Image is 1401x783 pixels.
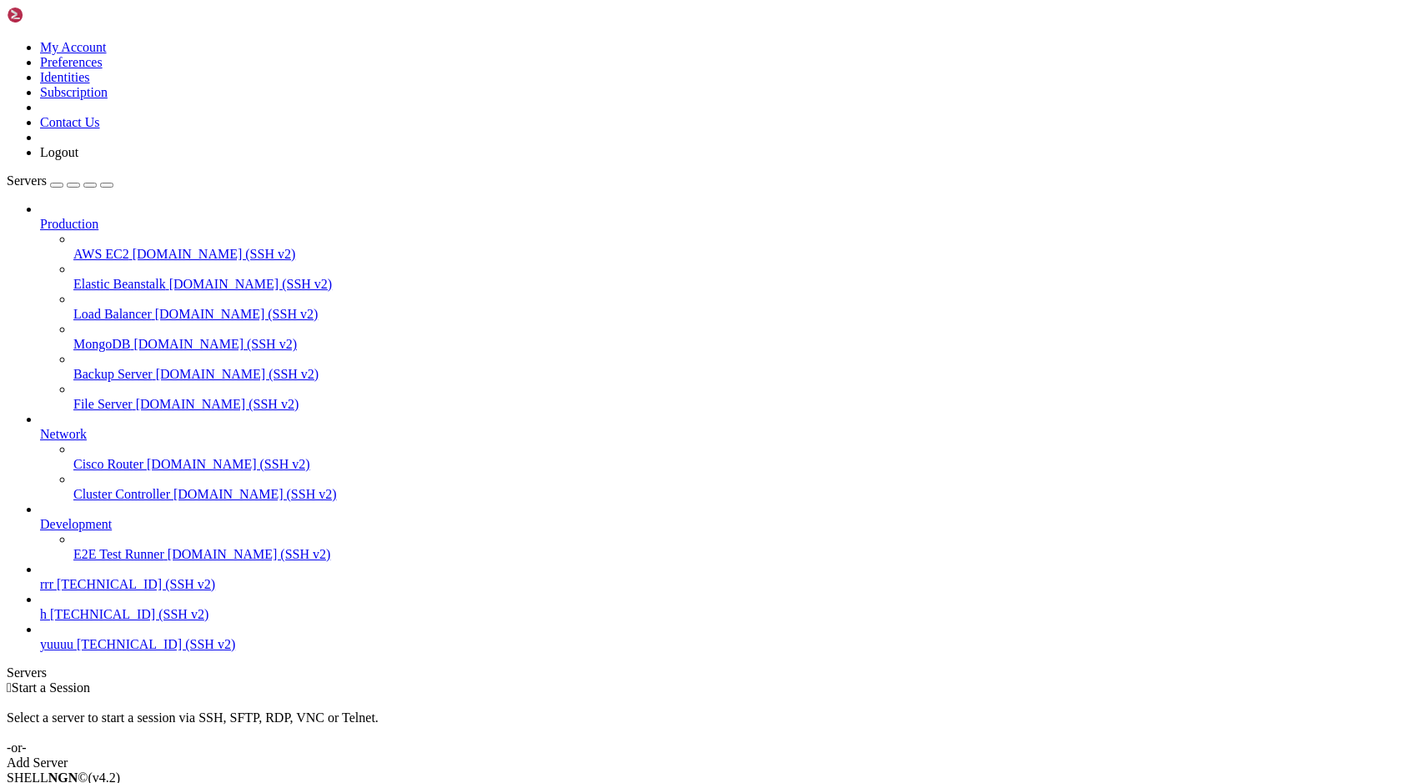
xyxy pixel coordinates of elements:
span: h [40,607,47,621]
span: Backup Server [73,367,153,381]
a: Network [40,427,1394,442]
span: [DOMAIN_NAME] (SSH v2) [155,307,319,321]
span: Production [40,217,98,231]
span: [DOMAIN_NAME] (SSH v2) [156,367,319,381]
img: Shellngn [7,7,103,23]
a: Elastic Beanstalk [DOMAIN_NAME] (SSH v2) [73,277,1394,292]
span: [DOMAIN_NAME] (SSH v2) [169,277,333,291]
span: Servers [7,173,47,188]
span: yuuuu [40,637,73,651]
a: Cluster Controller [DOMAIN_NAME] (SSH v2) [73,487,1394,502]
a: Servers [7,173,113,188]
a: Contact Us [40,115,100,129]
li: Development [40,502,1394,562]
a: Load Balancer [DOMAIN_NAME] (SSH v2) [73,307,1394,322]
li: AWS EC2 [DOMAIN_NAME] (SSH v2) [73,232,1394,262]
a: My Account [40,40,107,54]
a: h [TECHNICAL_ID] (SSH v2) [40,607,1394,622]
span: MongoDB [73,337,130,351]
span: [DOMAIN_NAME] (SSH v2) [168,547,331,561]
a: rrr [TECHNICAL_ID] (SSH v2) [40,577,1394,592]
span: [DOMAIN_NAME] (SSH v2) [133,247,296,261]
a: Cisco Router [DOMAIN_NAME] (SSH v2) [73,457,1394,472]
span: rrr [40,577,53,591]
a: Preferences [40,55,103,69]
a: Subscription [40,85,108,99]
a: Identities [40,70,90,84]
a: Logout [40,145,78,159]
span: [TECHNICAL_ID] (SSH v2) [50,607,208,621]
a: Development [40,517,1394,532]
span: Start a Session [12,680,90,695]
li: Network [40,412,1394,502]
span: Cisco Router [73,457,143,471]
li: Cisco Router [DOMAIN_NAME] (SSH v2) [73,442,1394,472]
span: [TECHNICAL_ID] (SSH v2) [77,637,235,651]
span: E2E Test Runner [73,547,164,561]
li: Backup Server [DOMAIN_NAME] (SSH v2) [73,352,1394,382]
a: yuuuu [TECHNICAL_ID] (SSH v2) [40,637,1394,652]
a: Backup Server [DOMAIN_NAME] (SSH v2) [73,367,1394,382]
li: E2E Test Runner [DOMAIN_NAME] (SSH v2) [73,532,1394,562]
div: Servers [7,665,1394,680]
div: Select a server to start a session via SSH, SFTP, RDP, VNC or Telnet. -or- [7,695,1394,755]
span: Elastic Beanstalk [73,277,166,291]
a: E2E Test Runner [DOMAIN_NAME] (SSH v2) [73,547,1394,562]
div: Add Server [7,755,1394,770]
span: File Server [73,397,133,411]
span: Load Balancer [73,307,152,321]
span: Network [40,427,87,441]
li: h [TECHNICAL_ID] (SSH v2) [40,592,1394,622]
li: Elastic Beanstalk [DOMAIN_NAME] (SSH v2) [73,262,1394,292]
a: File Server [DOMAIN_NAME] (SSH v2) [73,397,1394,412]
li: File Server [DOMAIN_NAME] (SSH v2) [73,382,1394,412]
span: [DOMAIN_NAME] (SSH v2) [173,487,337,501]
a: MongoDB [DOMAIN_NAME] (SSH v2) [73,337,1394,352]
li: MongoDB [DOMAIN_NAME] (SSH v2) [73,322,1394,352]
a: AWS EC2 [DOMAIN_NAME] (SSH v2) [73,247,1394,262]
span: [DOMAIN_NAME] (SSH v2) [136,397,299,411]
li: Load Balancer [DOMAIN_NAME] (SSH v2) [73,292,1394,322]
span: [DOMAIN_NAME] (SSH v2) [147,457,310,471]
span: [DOMAIN_NAME] (SSH v2) [133,337,297,351]
li: Production [40,202,1394,412]
li: Cluster Controller [DOMAIN_NAME] (SSH v2) [73,472,1394,502]
li: yuuuu [TECHNICAL_ID] (SSH v2) [40,622,1394,652]
span: Development [40,517,112,531]
a: Production [40,217,1394,232]
span: [TECHNICAL_ID] (SSH v2) [57,577,215,591]
span: Cluster Controller [73,487,170,501]
li: rrr [TECHNICAL_ID] (SSH v2) [40,562,1394,592]
span:  [7,680,12,695]
span: AWS EC2 [73,247,129,261]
